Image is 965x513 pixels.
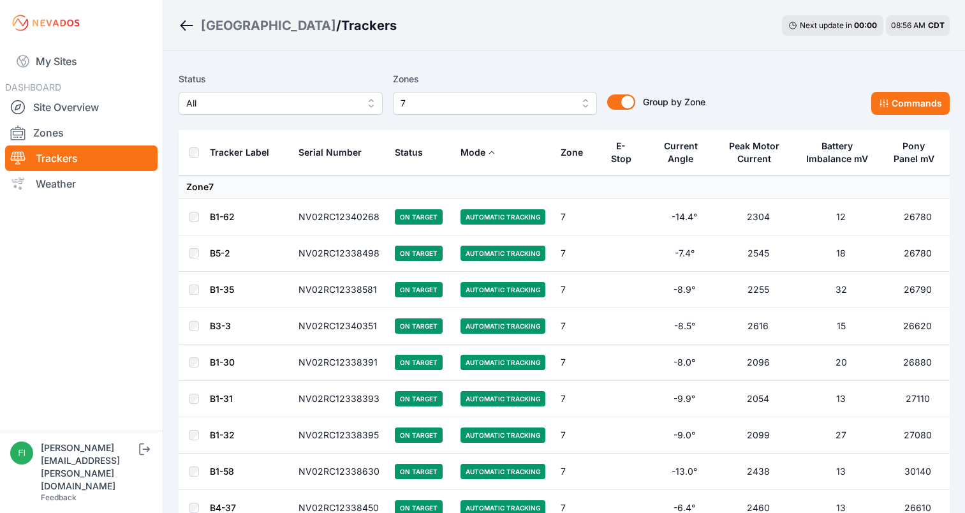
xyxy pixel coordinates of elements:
[885,272,950,308] td: 26790
[460,318,545,334] span: Automatic Tracking
[561,146,583,159] div: Zone
[395,355,443,370] span: On Target
[460,246,545,261] span: Automatic Tracking
[401,96,571,111] span: 7
[553,417,601,454] td: 7
[553,272,601,308] td: 7
[41,493,77,502] a: Feedback
[885,345,950,381] td: 26880
[650,235,719,272] td: -7.4°
[719,381,797,417] td: 2054
[608,131,642,174] button: E-Stop
[393,92,597,115] button: 7
[179,9,397,42] nav: Breadcrumb
[797,454,886,490] td: 13
[5,145,158,171] a: Trackers
[650,345,719,381] td: -8.0°
[553,308,601,345] td: 7
[460,427,545,443] span: Automatic Tracking
[719,308,797,345] td: 2616
[210,146,269,159] div: Tracker Label
[797,345,886,381] td: 20
[210,211,235,222] a: B1-62
[210,466,234,477] a: B1-58
[719,235,797,272] td: 2545
[179,71,383,87] label: Status
[608,140,633,165] div: E-Stop
[650,272,719,308] td: -8.9°
[395,282,443,297] span: On Target
[460,209,545,225] span: Automatic Tracking
[553,199,601,235] td: 7
[336,17,341,34] span: /
[291,272,387,308] td: NV02RC12338581
[719,454,797,490] td: 2438
[885,308,950,345] td: 26620
[797,199,886,235] td: 12
[553,381,601,417] td: 7
[891,20,925,30] span: 08:56 AM
[727,140,782,165] div: Peak Motor Current
[460,146,485,159] div: Mode
[727,131,790,174] button: Peak Motor Current
[291,308,387,345] td: NV02RC12340351
[797,272,886,308] td: 32
[5,120,158,145] a: Zones
[5,46,158,77] a: My Sites
[341,17,397,34] h3: Trackers
[291,381,387,417] td: NV02RC12338393
[460,355,545,370] span: Automatic Tracking
[395,209,443,225] span: On Target
[201,17,336,34] a: [GEOGRAPHIC_DATA]
[553,454,601,490] td: 7
[650,381,719,417] td: -9.9°
[719,345,797,381] td: 2096
[854,20,877,31] div: 00 : 00
[797,381,886,417] td: 13
[643,96,705,107] span: Group by Zone
[291,417,387,454] td: NV02RC12338395
[650,454,719,490] td: -13.0°
[291,235,387,272] td: NV02RC12338498
[5,171,158,197] a: Weather
[5,94,158,120] a: Site Overview
[395,137,433,168] button: Status
[928,20,945,30] span: CDT
[210,137,279,168] button: Tracker Label
[800,20,852,30] span: Next update in
[395,318,443,334] span: On Target
[210,357,235,368] a: B1-30
[395,464,443,479] span: On Target
[893,140,934,165] div: Pony Panel mV
[658,140,703,165] div: Current Angle
[179,175,950,199] td: Zone 7
[885,454,950,490] td: 30140
[553,345,601,381] td: 7
[650,417,719,454] td: -9.0°
[885,381,950,417] td: 27110
[658,131,711,174] button: Current Angle
[395,246,443,261] span: On Target
[885,417,950,454] td: 27080
[395,146,423,159] div: Status
[805,140,870,165] div: Battery Imbalance mV
[395,427,443,443] span: On Target
[650,308,719,345] td: -8.5°
[291,199,387,235] td: NV02RC12340268
[210,320,231,331] a: B3-3
[460,391,545,406] span: Automatic Tracking
[393,71,597,87] label: Zones
[797,235,886,272] td: 18
[395,391,443,406] span: On Target
[5,82,61,93] span: DASHBOARD
[291,454,387,490] td: NV02RC12338630
[797,308,886,345] td: 15
[719,199,797,235] td: 2304
[797,417,886,454] td: 27
[186,96,357,111] span: All
[210,502,236,513] a: B4-37
[179,92,383,115] button: All
[553,235,601,272] td: 7
[298,137,372,168] button: Serial Number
